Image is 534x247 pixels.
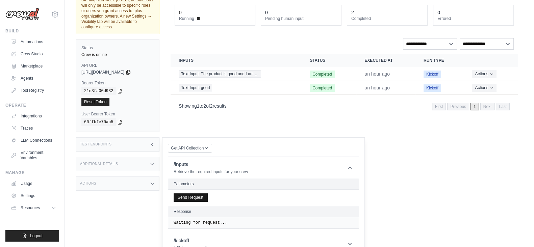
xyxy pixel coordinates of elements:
div: Crew is online [81,52,154,57]
a: Marketplace [8,61,59,72]
a: Traces [8,123,59,134]
label: API URL [81,63,154,68]
a: Environment Variables [8,147,59,163]
span: Next [480,103,495,110]
nav: Pagination [171,98,518,115]
nav: Pagination [432,103,510,110]
div: 0 [437,9,440,16]
span: Previous [447,103,469,110]
a: Integrations [8,111,59,121]
span: Kickoff [424,84,441,92]
h2: Parameters [174,181,353,187]
a: Usage [8,178,59,189]
th: Run Type [415,54,464,67]
img: Logo [5,8,39,21]
h1: /kickoff [174,237,229,244]
dt: Pending human input [265,16,337,21]
h3: Test Endpoints [80,142,112,146]
iframe: Chat Widget [500,215,534,247]
span: [URL][DOMAIN_NAME] [81,70,124,75]
span: Last [496,103,510,110]
a: Automations [8,36,59,47]
pre: Waiting for request... [174,220,353,225]
p: Retrieve the required inputs for your crew [174,169,248,174]
h2: Response [174,209,191,214]
span: Text Input: The product is good and I am … [179,70,261,78]
button: Actions for execution [472,84,496,92]
th: Executed at [356,54,415,67]
a: Reset Token [81,98,109,106]
span: Text Input: good [179,84,212,91]
span: First [432,103,446,110]
button: Send Request [174,193,207,201]
section: Crew executions table [171,54,518,115]
code: 21e3fa00d932 [81,87,116,95]
div: Manage [5,170,59,175]
button: Logout [5,230,59,242]
p: Showing to of results [179,103,227,109]
h1: /inputs [174,161,248,168]
label: Status [81,45,154,51]
h3: Actions [80,182,96,186]
button: Actions for execution [472,70,496,78]
a: Agents [8,73,59,84]
a: Tool Registry [8,85,59,96]
span: Running [179,16,194,21]
dt: Completed [351,16,423,21]
div: Operate [5,103,59,108]
div: 0 [265,9,268,16]
a: View execution details for Text Input [179,84,294,91]
div: Build [5,28,59,34]
span: Resources [21,205,40,211]
a: View execution details for Text Input [179,70,294,78]
a: Settings [8,190,59,201]
div: 2 [351,9,354,16]
a: Crew Studio [8,49,59,59]
span: Completed [310,84,335,92]
time: August 12, 2025 at 11:32 IST [364,85,390,90]
span: 2 [210,103,213,109]
span: Kickoff [424,71,441,78]
th: Inputs [171,54,302,67]
a: LLM Connections [8,135,59,146]
label: Bearer Token [81,80,154,86]
dt: Errored [437,16,509,21]
span: Logout [30,233,43,239]
th: Status [302,54,356,67]
time: August 12, 2025 at 11:38 IST [364,71,390,77]
span: 2 [203,103,206,109]
code: 60ffbfe70ab5 [81,118,116,126]
span: 1 [197,103,200,109]
button: Resources [8,202,59,213]
span: Get API Collection [171,145,204,151]
span: Completed [310,71,335,78]
label: User Bearer Token [81,111,154,117]
span: 1 [471,103,479,110]
h3: Additional Details [80,162,118,166]
button: Get API Collection [168,144,212,153]
div: 0 [179,9,182,16]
